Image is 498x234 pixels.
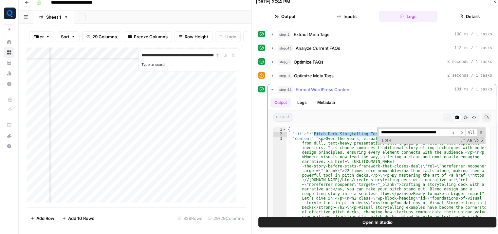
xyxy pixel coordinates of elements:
[4,68,14,79] a: Usage
[205,213,247,224] div: 29/29 Columns
[58,213,98,224] button: Add 10 Rows
[273,113,293,122] span: object
[82,31,121,42] button: 29 Columns
[317,11,376,22] button: Inputs
[4,5,14,22] button: Workspace: Qubit - SEO
[92,33,117,40] span: 29 Columns
[215,31,241,42] button: Undo
[29,31,54,42] button: Filter
[283,127,286,132] span: Toggle code folding, rows 1 through 9
[273,132,286,136] div: 2
[27,213,58,224] button: Add Row
[454,45,492,51] span: 113 ms / 1 tasks
[134,33,168,40] span: Freeze Columns
[460,137,466,143] span: RegExp Search
[258,217,496,227] button: Open In Studio
[294,59,323,65] span: Optimize FAQs
[293,98,311,107] button: Logs
[175,213,205,224] div: 829 Rows
[450,128,458,137] span: ​
[4,47,14,58] a: Browse
[268,57,496,67] button: 8 seconds / 1 tasks
[379,11,438,22] button: Logs
[185,33,208,40] span: Row Height
[268,70,496,81] button: 2 seconds / 1 tasks
[4,141,14,151] button: Help + Support
[458,128,466,137] span: ​
[278,86,293,93] span: step_42
[447,73,492,79] span: 2 seconds / 1 tasks
[447,59,492,65] span: 8 seconds / 1 tasks
[4,8,16,19] img: Qubit - SEO Logo
[4,37,14,47] a: Home
[268,84,496,95] button: 131 ms / 1 tasks
[46,14,61,20] div: Sheet 1
[268,43,496,53] button: 113 ms / 1 tasks
[229,51,237,59] button: Close Search
[141,62,167,67] label: Type to search
[454,31,492,37] span: 108 ms / 1 tasks
[278,72,291,79] span: step_11
[296,45,340,51] span: Analyze Current FAQs
[278,31,291,38] span: step_2
[256,11,315,22] button: Output
[36,215,54,222] span: Add Row
[57,31,80,42] button: Sort
[313,98,339,107] button: Metadata
[454,87,492,92] span: 131 ms / 1 tasks
[465,128,477,137] span: Alt-Enter
[4,120,14,130] a: AirOps Academy
[124,31,172,42] button: Freeze Columns
[4,79,14,89] a: Settings
[270,98,291,107] button: Output
[268,29,496,40] button: 108 ms / 1 tasks
[175,31,212,42] button: Row Height
[480,137,484,143] span: Search In Selection
[467,137,472,143] span: CaseSensitive Search
[273,127,286,132] div: 1
[4,131,14,141] div: What's new?
[68,215,94,222] span: Add 10 Rows
[4,130,14,141] button: What's new?
[61,33,69,40] span: Sort
[225,33,236,40] span: Undo
[33,10,74,24] a: Sheet 1
[362,219,393,225] span: Open In Studio
[294,31,329,38] span: Extract Meta Tags
[296,86,351,93] span: Format WordPress Content
[278,59,291,65] span: step_6
[473,137,479,143] span: Whole Word Search
[294,72,334,79] span: Optimize Meta Tags
[33,33,44,40] span: Filter
[4,58,14,68] a: Your Data
[379,138,394,143] span: 1 of 4
[278,45,293,51] span: step_45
